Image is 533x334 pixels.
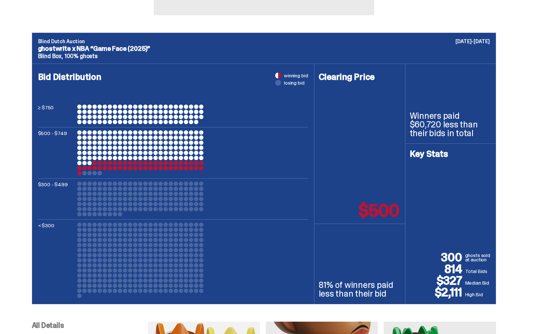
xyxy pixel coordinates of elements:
p: [DATE]-[DATE] [455,39,489,44]
p: $2,111 [410,286,465,298]
span: 100% ghosts [65,52,98,60]
p: Winners paid $60,720 less than their bids in total [410,111,491,138]
p: ghosts sold at auction [465,253,491,263]
span: Blind Box, [38,52,63,60]
h4: Key Stats [410,150,491,158]
p: < $300 [38,223,74,298]
h4: Clearing Price [319,73,401,81]
p: $500 [359,202,399,219]
p: Median Bid [465,279,491,286]
p: ≥ $750 [38,105,74,124]
p: ghostwrite x NBA “Game Face (2025)” [38,45,490,52]
p: 81% of winners paid less than their bid [319,281,401,298]
p: 300 [410,252,465,263]
p: High Bid [465,291,491,298]
p: 814 [410,263,465,275]
span: winning bid [284,73,308,78]
h4: Bid Distribution [38,73,308,105]
p: $300 - $499 [38,182,74,216]
p: All Details [32,322,148,329]
p: Total Bids [465,268,491,275]
p: $327 [410,275,465,286]
span: losing bid [284,80,305,85]
p: Blind Dutch Auction [38,39,490,44]
p: $500 - $749 [38,130,74,175]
